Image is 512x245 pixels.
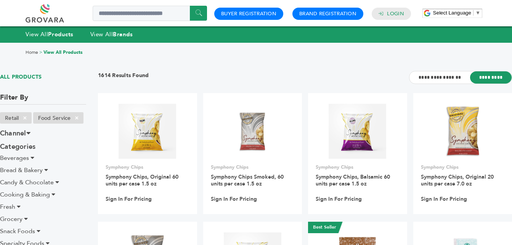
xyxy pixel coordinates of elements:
li: Food Service [33,112,83,124]
a: Symphony Chips Smoked, 60 units per case 1.5 oz [211,173,284,187]
img: Symphony Chips, Original 60 units per case 1.5 oz [119,104,176,159]
span: ▼ [475,10,480,16]
a: Symphony Chips, Balsamic 60 units per case 1.5 oz [316,173,390,187]
a: Sign In For Pricing [421,196,467,203]
a: View AllBrands [90,31,133,38]
span: × [71,113,83,122]
p: Symphony Chips [316,164,400,171]
a: Sign In For Pricing [211,196,257,203]
p: Symphony Chips [106,164,189,171]
span: × [19,113,31,122]
span: > [39,49,42,55]
a: View All Products [43,49,83,55]
img: Symphony Chips, Original 20 units per case 7.0 oz [445,104,481,159]
input: Search a product or brand... [93,6,207,21]
p: Symphony Chips [421,164,505,171]
span: ​ [473,10,473,16]
strong: Brands [113,31,133,38]
span: Select Language [433,10,471,16]
img: Symphony Chips, Balsamic 60 units per case 1.5 oz [329,104,386,159]
strong: Products [48,31,73,38]
a: Login [387,10,404,17]
img: Symphony Chips Smoked, 60 units per case 1.5 oz [225,104,280,159]
a: Buyer Registration [221,10,276,17]
a: Sign In For Pricing [106,196,152,203]
a: Sign In For Pricing [316,196,362,203]
p: Symphony Chips [211,164,295,171]
a: Symphony Chips, Original 60 units per case 1.5 oz [106,173,178,187]
a: Home [26,49,38,55]
a: View AllProducts [26,31,74,38]
a: Select Language​ [433,10,480,16]
h3: 1614 Results Found [98,72,149,84]
a: Symphony Chips, Original 20 units per case 7.0 oz [421,173,494,187]
a: Brand Registration [299,10,356,17]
